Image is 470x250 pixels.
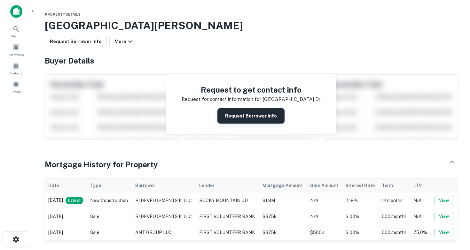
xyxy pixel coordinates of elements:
[45,224,87,240] td: [DATE]
[259,178,307,193] th: Mortgage Amount
[8,52,24,57] span: Borrowers
[45,159,158,170] h4: Mortgage History for Property
[434,212,453,221] button: View
[379,208,411,224] td: 000 months
[410,178,431,193] th: LTV
[11,34,21,39] span: Search
[196,208,259,224] td: FIRST VOLUNTEER BANK
[307,224,342,240] td: $500k
[307,208,342,224] td: N/A
[217,108,285,124] button: Request Borrower Info
[182,95,261,103] p: Request for contact information for
[307,193,342,208] td: N/A
[342,193,379,208] td: 7.18%
[379,224,411,240] td: 000 months
[45,193,87,208] td: [DATE]
[45,55,457,66] h4: Buyer Details
[342,208,379,224] td: 3.00%
[132,193,196,208] td: BI DEVELOPMENTS III LLC
[45,178,87,193] th: Date
[132,224,196,240] td: ANT GROUP LLC
[434,196,453,205] button: View
[342,178,379,193] th: Interest Rate
[132,208,196,224] td: BI DEVELOPMENTS III LLC
[182,84,320,95] h4: Request to get contact info
[87,224,132,240] td: Sale
[10,5,22,18] img: capitalize-icon.png
[45,18,457,33] h3: [GEOGRAPHIC_DATA][PERSON_NAME]
[410,208,431,224] td: N/A
[434,228,453,237] button: View
[2,41,30,58] a: Borrowers
[379,178,411,193] th: Term
[66,197,83,204] span: Latest
[109,36,139,47] button: More
[262,95,320,103] p: [GEOGRAPHIC_DATA] dr
[45,208,87,224] td: [DATE]
[2,78,30,95] a: Saved
[342,224,379,240] td: 3.00%
[196,178,259,193] th: Lender
[132,178,196,193] th: Borrower
[196,193,259,208] td: ROCKY MOUNTAIN CU
[307,178,342,193] th: Sale Amount
[12,89,21,94] span: Saved
[410,193,431,208] td: N/A
[438,199,470,230] iframe: Chat Widget
[87,193,132,208] td: New Construction
[259,224,307,240] td: $375k
[10,71,22,76] span: Contacts
[87,178,132,193] th: Type
[259,193,307,208] td: $1.8M
[45,12,81,16] span: Property Details
[410,224,431,240] td: 75.0%
[379,193,411,208] td: 12 months
[87,208,132,224] td: Sale
[45,36,107,47] button: Request Borrower Info
[2,23,30,40] a: Search
[2,60,30,77] a: Contacts
[196,224,259,240] td: FIRST VOLUNTEER BANK
[259,208,307,224] td: $375k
